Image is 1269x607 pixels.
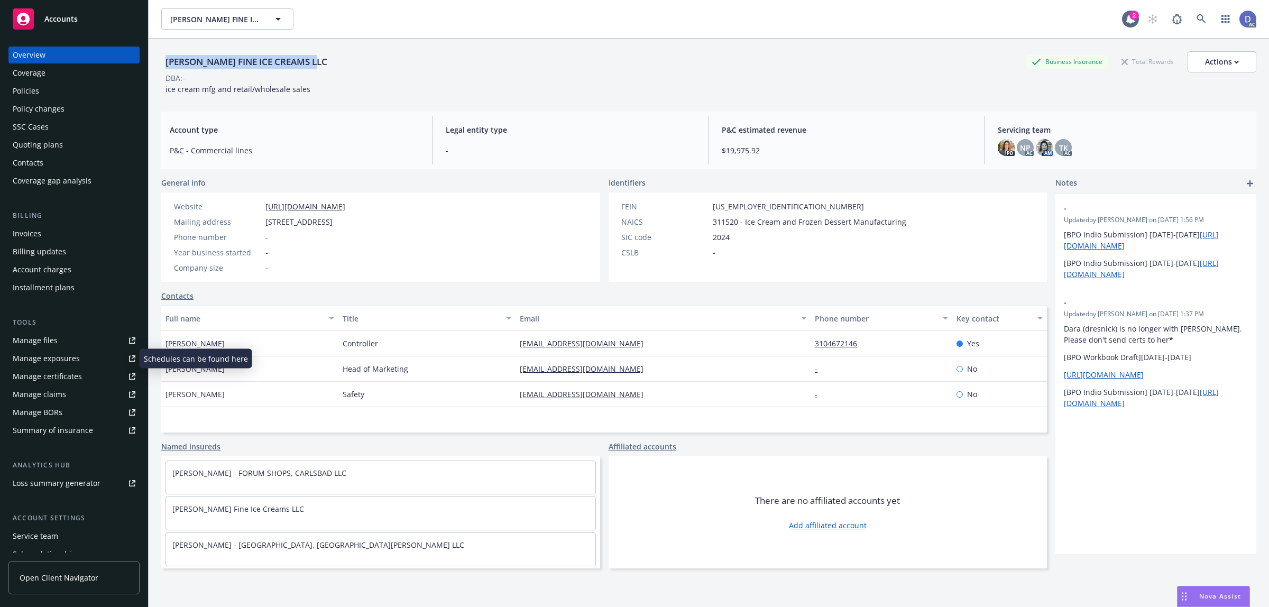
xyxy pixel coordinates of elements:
[174,232,261,243] div: Phone number
[161,8,293,30] button: [PERSON_NAME] FINE ICE CREAMS LLC
[13,386,66,403] div: Manage claims
[713,247,715,258] span: -
[8,47,140,63] a: Overview
[1055,288,1256,417] div: -Updatedby [PERSON_NAME] on [DATE] 1:37 PMDara (dresnick) is no longer with [PERSON_NAME]. Please...
[1244,177,1256,190] a: add
[1064,257,1248,280] p: [BPO Indio Submission] [DATE]-[DATE]
[265,262,268,273] span: -
[446,145,696,156] span: -
[755,494,900,507] span: There are no affiliated accounts yet
[161,306,338,331] button: Full name
[516,306,811,331] button: Email
[1064,370,1144,380] a: [URL][DOMAIN_NAME]
[8,528,140,545] a: Service team
[713,216,906,227] span: 311520 - Ice Cream and Frozen Dessert Manufacturing
[174,216,261,227] div: Mailing address
[815,389,826,399] a: -
[13,475,100,492] div: Loss summary generator
[8,475,140,492] a: Loss summary generator
[815,313,936,324] div: Phone number
[621,201,709,212] div: FEIN
[621,247,709,258] div: CSLB
[174,201,261,212] div: Website
[1026,55,1108,68] div: Business Insurance
[8,65,140,81] a: Coverage
[815,364,826,374] a: -
[13,528,58,545] div: Service team
[8,404,140,421] a: Manage BORs
[170,145,420,156] span: P&C - Commercial lines
[1055,194,1256,288] div: -Updatedby [PERSON_NAME] on [DATE] 1:56 PM[BPO Indio Submission] [DATE]-[DATE][URL][DOMAIN_NAME][...
[1191,8,1212,30] a: Search
[1178,586,1191,606] div: Drag to move
[998,139,1015,156] img: photo
[520,364,652,374] a: [EMAIL_ADDRESS][DOMAIN_NAME]
[8,460,140,471] div: Analytics hub
[13,154,43,171] div: Contacts
[20,572,98,583] span: Open Client Navigator
[1036,139,1053,156] img: photo
[1064,215,1248,225] span: Updated by [PERSON_NAME] on [DATE] 1:56 PM
[8,118,140,135] a: SSC Cases
[165,84,310,94] span: ice cream mfg and retail/wholesale sales
[13,404,62,421] div: Manage BORs
[172,540,464,550] a: [PERSON_NAME] - [GEOGRAPHIC_DATA], [GEOGRAPHIC_DATA][PERSON_NAME] LLC
[172,504,304,514] a: [PERSON_NAME] Fine Ice Creams LLC
[1055,177,1077,190] span: Notes
[165,338,225,349] span: [PERSON_NAME]
[621,232,709,243] div: SIC code
[8,261,140,278] a: Account charges
[161,55,332,69] div: [PERSON_NAME] FINE ICE CREAMS LLC
[8,225,140,242] a: Invoices
[8,350,140,367] a: Manage exposures
[13,82,39,99] div: Policies
[952,306,1047,331] button: Key contact
[1166,8,1188,30] a: Report a Bug
[161,290,194,301] a: Contacts
[172,468,346,478] a: [PERSON_NAME] - FORUM SHOPS, CARLSBAD LLC
[713,232,730,243] span: 2024
[161,177,206,188] span: General info
[8,422,140,439] a: Summary of insurance
[967,389,977,400] span: No
[13,332,58,349] div: Manage files
[8,513,140,523] div: Account settings
[8,100,140,117] a: Policy changes
[13,279,75,296] div: Installment plans
[1064,387,1248,409] p: [BPO Indio Submission] [DATE]-[DATE]
[343,389,364,400] span: Safety
[446,124,696,135] span: Legal entity type
[13,225,41,242] div: Invoices
[265,247,268,258] span: -
[170,14,262,25] span: [PERSON_NAME] FINE ICE CREAMS LLC
[1064,229,1248,251] p: [BPO Indio Submission] [DATE]-[DATE]
[265,201,345,211] a: [URL][DOMAIN_NAME]
[998,124,1248,135] span: Servicing team
[520,338,652,348] a: [EMAIL_ADDRESS][DOMAIN_NAME]
[722,124,972,135] span: P&C estimated revenue
[13,422,93,439] div: Summary of insurance
[8,243,140,260] a: Billing updates
[1177,586,1250,607] button: Nova Assist
[13,100,65,117] div: Policy changes
[8,154,140,171] a: Contacts
[8,368,140,385] a: Manage certificates
[8,4,140,34] a: Accounts
[13,261,71,278] div: Account charges
[170,124,420,135] span: Account type
[13,172,91,189] div: Coverage gap analysis
[1064,323,1248,345] p: Dara (dresnick) is no longer with [PERSON_NAME]. Please don't send certs to her
[13,136,63,153] div: Quoting plans
[343,313,500,324] div: Title
[789,520,867,531] a: Add affiliated account
[1142,8,1163,30] a: Start snowing
[815,338,866,348] a: 3104672146
[811,306,952,331] button: Phone number
[722,145,972,156] span: $19,975.92
[1064,352,1248,363] p: [BPO Workbook Draft][DATE]-[DATE]
[13,118,49,135] div: SSC Cases
[1064,203,1220,214] span: -
[13,368,82,385] div: Manage certificates
[520,389,652,399] a: [EMAIL_ADDRESS][DOMAIN_NAME]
